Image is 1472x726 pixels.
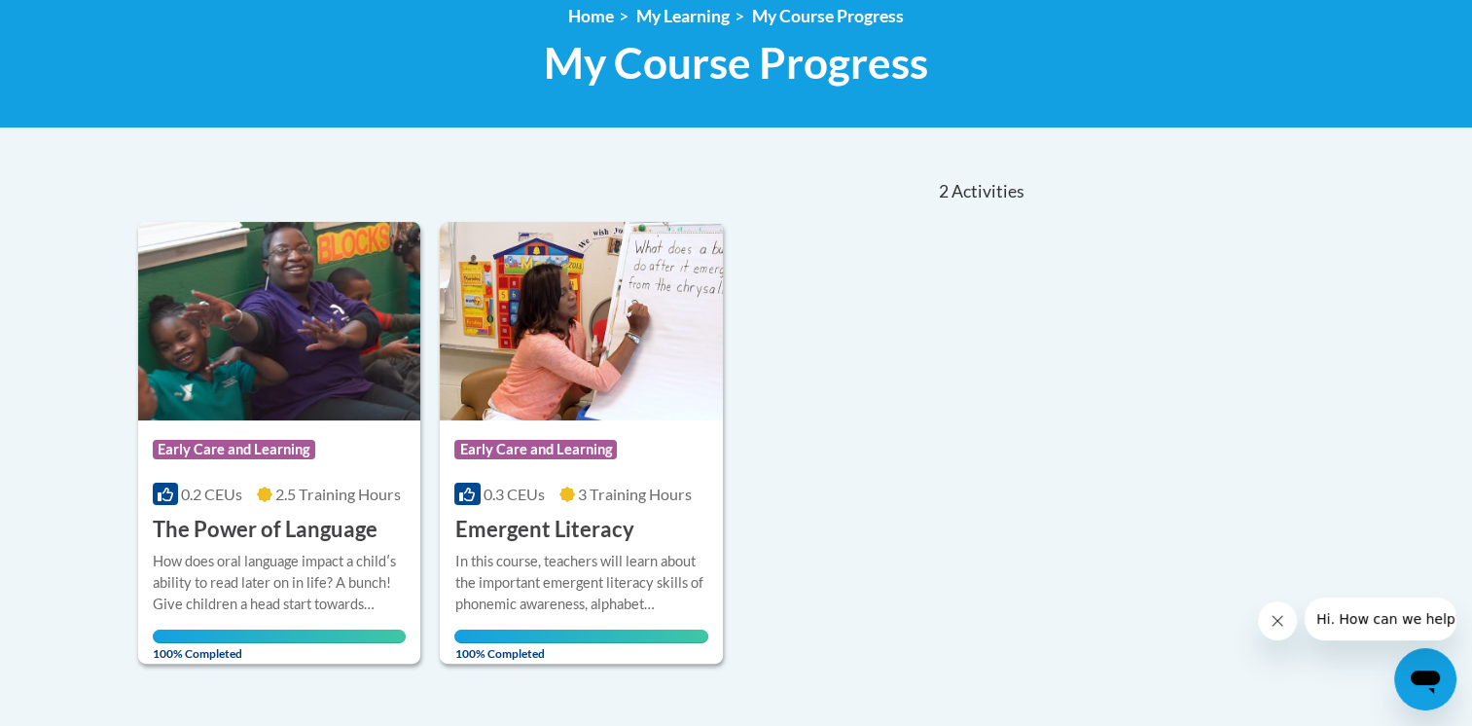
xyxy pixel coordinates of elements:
[440,222,723,664] a: Course LogoEarly Care and Learning0.3 CEUs3 Training Hours Emergent LiteracyIn this course, teach...
[544,37,928,89] span: My Course Progress
[12,14,158,29] span: Hi. How can we help?
[138,222,421,420] img: Course Logo
[752,6,904,26] a: My Course Progress
[1305,598,1456,640] iframe: Message from company
[153,630,407,661] span: 100% Completed
[454,551,708,615] div: In this course, teachers will learn about the important emergent literacy skills of phonemic awar...
[440,222,723,420] img: Course Logo
[454,440,617,459] span: Early Care and Learning
[578,485,692,503] span: 3 Training Hours
[1394,648,1456,710] iframe: Button to launch messaging window
[454,630,708,643] div: Your progress
[568,6,614,26] a: Home
[153,551,407,615] div: How does oral language impact a childʹs ability to read later on in life? A bunch! Give children ...
[138,222,421,664] a: Course LogoEarly Care and Learning0.2 CEUs2.5 Training Hours The Power of LanguageHow does oral l...
[181,485,242,503] span: 0.2 CEUs
[1258,601,1297,640] iframe: Close message
[275,485,401,503] span: 2.5 Training Hours
[484,485,545,503] span: 0.3 CEUs
[153,440,315,459] span: Early Care and Learning
[454,515,633,545] h3: Emergent Literacy
[153,515,377,545] h3: The Power of Language
[951,181,1024,202] span: Activities
[153,630,407,643] div: Your progress
[938,181,948,202] span: 2
[454,630,708,661] span: 100% Completed
[636,6,730,26] a: My Learning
